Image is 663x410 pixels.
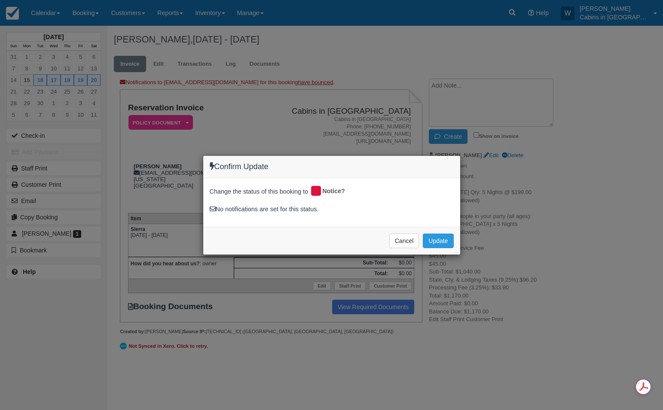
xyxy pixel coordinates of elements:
button: Cancel [389,234,419,248]
div: Notice? [310,185,351,198]
h4: Confirm Update [210,162,454,171]
span: Change the status of this booking to [210,187,309,198]
button: Update [423,234,453,248]
div: No notifications are set for this status. [210,205,454,214]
